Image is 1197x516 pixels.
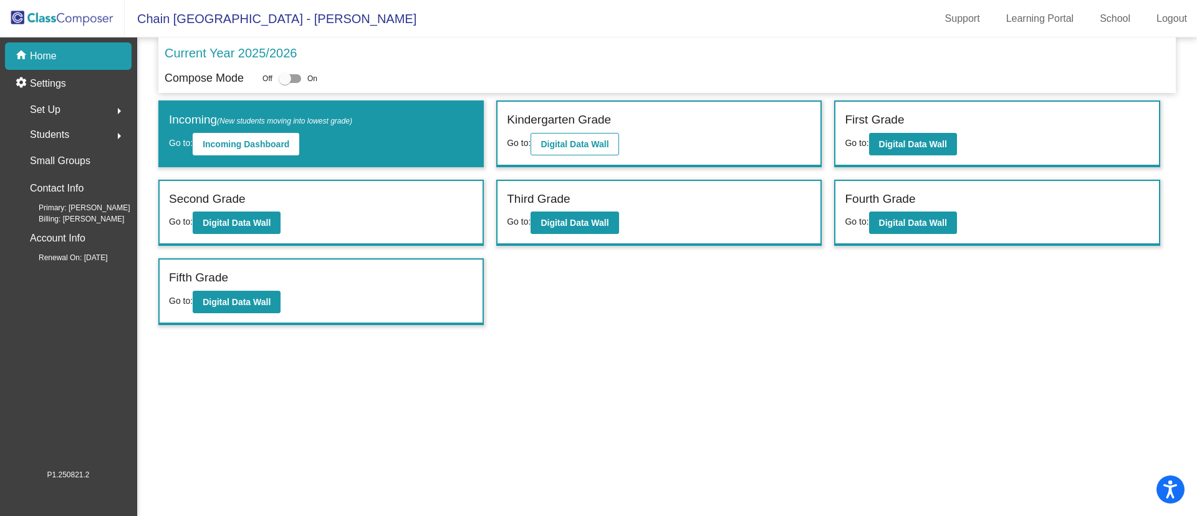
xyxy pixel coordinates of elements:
[1090,9,1140,29] a: School
[531,212,618,234] button: Digital Data Wall
[541,139,608,149] b: Digital Data Wall
[125,9,416,29] span: Chain [GEOGRAPHIC_DATA] - [PERSON_NAME]
[19,252,107,263] span: Renewal On: [DATE]
[169,217,193,226] span: Go to:
[30,152,90,170] p: Small Groups
[203,139,289,149] b: Incoming Dashboard
[30,101,60,119] span: Set Up
[507,138,531,148] span: Go to:
[845,138,868,148] span: Go to:
[869,212,957,234] button: Digital Data Wall
[169,111,352,129] label: Incoming
[19,213,124,225] span: Billing: [PERSON_NAME]
[845,190,915,208] label: Fourth Grade
[169,269,228,287] label: Fifth Grade
[869,133,957,155] button: Digital Data Wall
[507,111,611,129] label: Kindergarten Grade
[507,190,570,208] label: Third Grade
[30,180,84,197] p: Contact Info
[15,76,30,91] mat-icon: settings
[541,218,608,228] b: Digital Data Wall
[112,104,127,119] mat-icon: arrow_right
[217,117,352,125] span: (New students moving into lowest grade)
[30,49,57,64] p: Home
[935,9,990,29] a: Support
[112,129,127,144] mat-icon: arrow_right
[169,190,246,208] label: Second Grade
[879,218,947,228] b: Digital Data Wall
[845,111,904,129] label: First Grade
[30,126,69,144] span: Students
[996,9,1084,29] a: Learning Portal
[15,49,30,64] mat-icon: home
[203,297,271,307] b: Digital Data Wall
[19,202,130,213] span: Primary: [PERSON_NAME]
[169,138,193,148] span: Go to:
[879,139,947,149] b: Digital Data Wall
[30,76,66,91] p: Settings
[165,70,244,87] p: Compose Mode
[507,217,531,226] span: Go to:
[193,291,281,313] button: Digital Data Wall
[169,296,193,306] span: Go to:
[531,133,618,155] button: Digital Data Wall
[193,133,299,155] button: Incoming Dashboard
[203,218,271,228] b: Digital Data Wall
[30,230,85,247] p: Account Info
[1147,9,1197,29] a: Logout
[845,217,868,226] span: Go to:
[165,44,297,62] p: Current Year 2025/2026
[307,73,317,84] span: On
[262,73,272,84] span: Off
[193,212,281,234] button: Digital Data Wall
